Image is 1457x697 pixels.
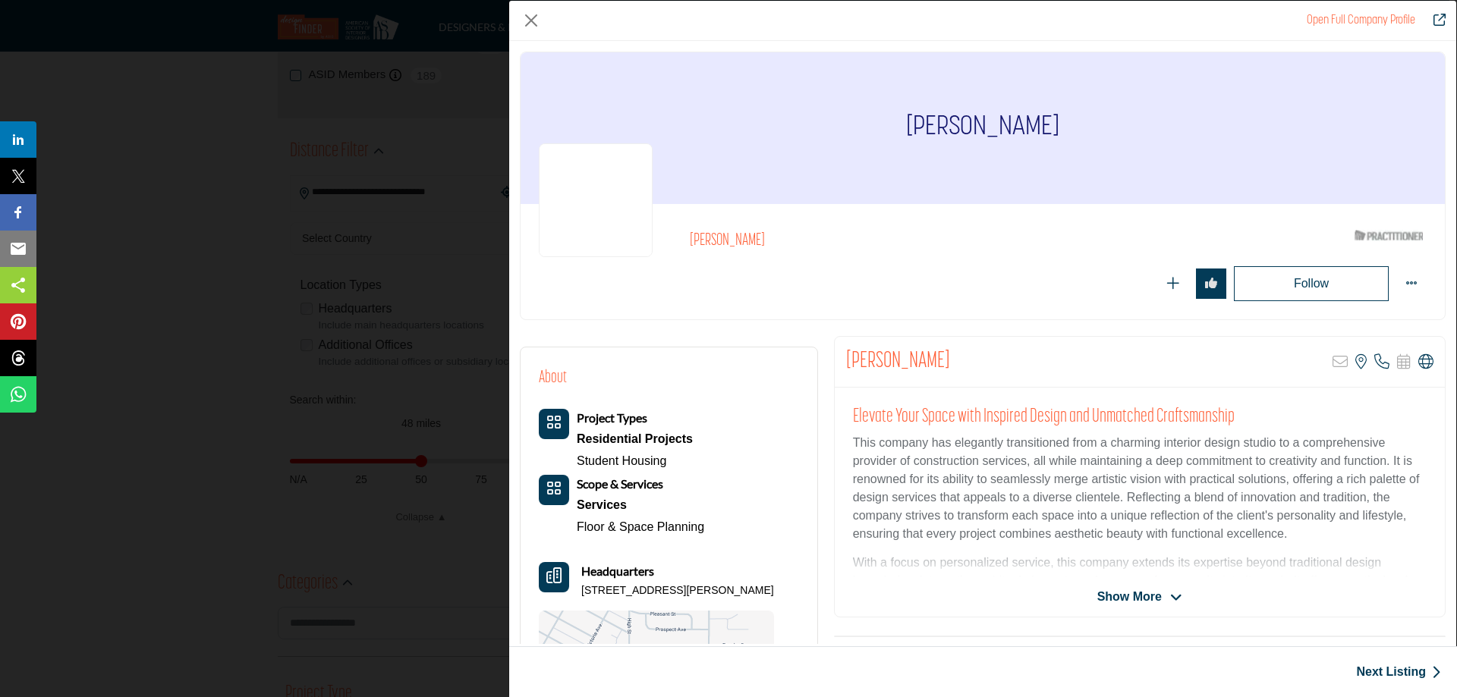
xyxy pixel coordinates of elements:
span: Show More [1097,588,1162,606]
a: Student Housing [577,454,666,467]
a: Residential Projects [577,428,693,451]
h2: Elevate Your Space with Inspired Design and Unmatched Craftsmanship [853,406,1427,429]
a: Redirect to vickie-barnes [1307,14,1415,27]
b: Project Types [577,410,647,425]
a: Redirect to vickie-barnes [1423,11,1446,30]
b: Headquarters [581,562,654,580]
h2: [PERSON_NAME] [690,231,1107,251]
a: Next Listing [1356,663,1441,681]
div: Types of projects range from simple residential renovations to highly complex commercial initiati... [577,428,693,451]
a: Services [577,494,704,516]
button: Redirect to login page [1158,268,1188,299]
a: Project Types [577,412,647,425]
button: Close [520,9,543,32]
button: More Options [1396,268,1427,299]
h1: [PERSON_NAME] [906,52,1059,204]
button: Redirect to login page [1196,268,1226,299]
p: [STREET_ADDRESS][PERSON_NAME] [581,583,774,598]
button: Redirect to login [1234,266,1389,301]
img: ASID Qualified Practitioners [1355,226,1423,245]
p: With a focus on personalized service, this company extends its expertise beyond traditional desig... [853,554,1427,663]
a: Floor & Space Planning [577,520,704,533]
img: vickie-barnes logo [539,143,653,257]
p: This company has elegantly transitioned from a charming interior design studio to a comprehensive... [853,434,1427,543]
div: Interior and exterior spaces including lighting, layouts, furnishings, accessories, artwork, land... [577,494,704,516]
a: Scope & Services [577,478,663,491]
button: Category Icon [539,409,569,439]
h2: About [539,366,567,391]
b: Scope & Services [577,476,663,491]
button: Category Icon [539,475,569,505]
h2: Vickie Barnes [846,348,950,375]
button: Headquarter icon [539,562,569,592]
